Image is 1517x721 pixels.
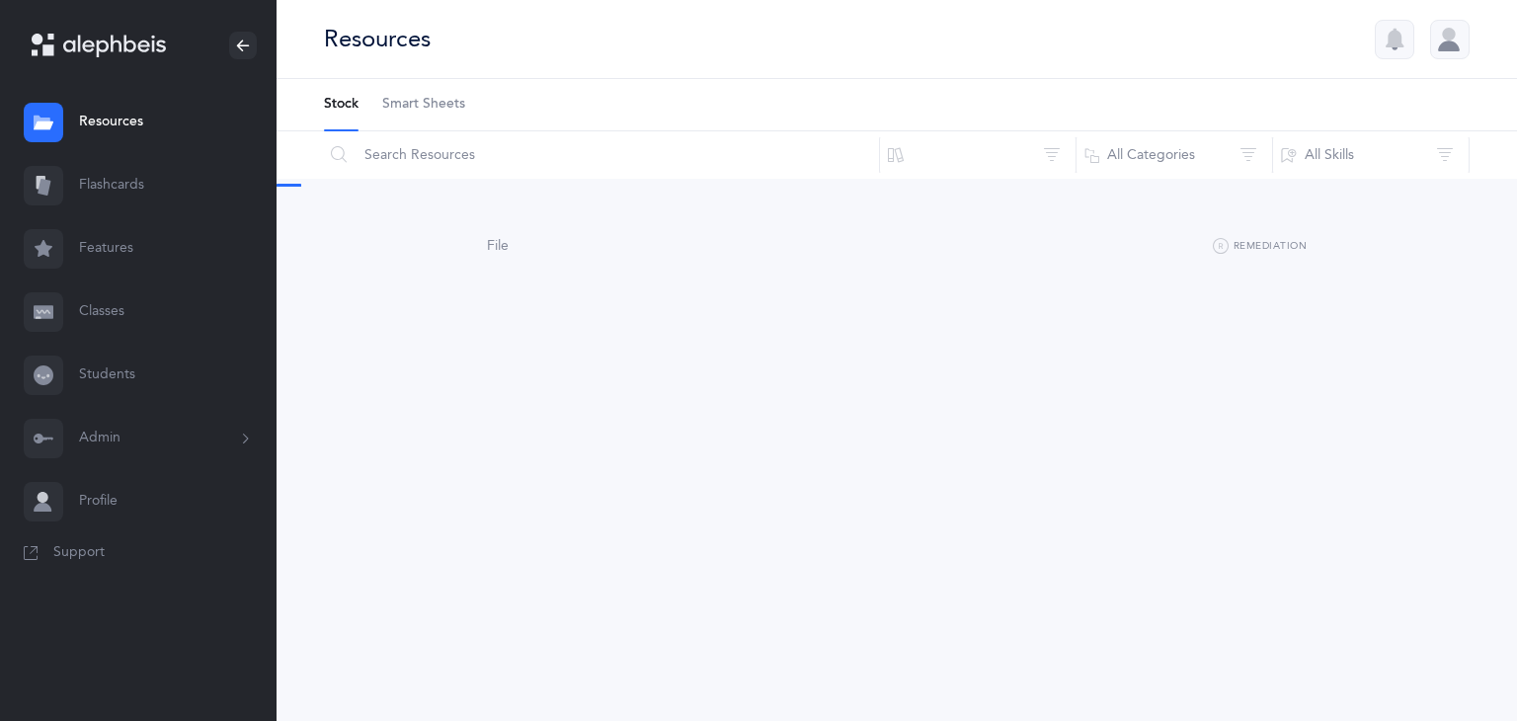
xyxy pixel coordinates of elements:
div: Resources [324,23,431,55]
button: All Skills [1272,131,1470,179]
button: All Categories [1076,131,1273,179]
span: Smart Sheets [382,95,465,115]
span: Support [53,543,105,563]
span: File [487,238,509,254]
button: Remediation [1213,235,1307,259]
input: Search Resources [323,131,880,179]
